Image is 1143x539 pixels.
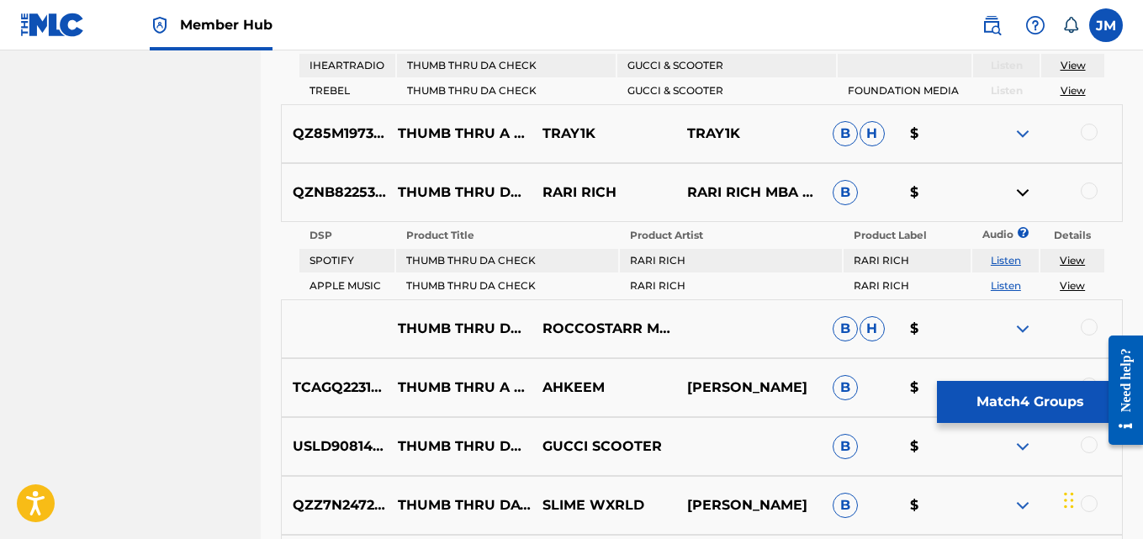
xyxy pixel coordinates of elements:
p: $ [899,124,977,144]
p: $ [899,378,977,398]
p: SLIME WXRLD [532,495,676,515]
p: Listen [973,58,1040,73]
img: MLC Logo [20,13,85,37]
p: $ [899,436,977,457]
td: THUMB THRU DA CHECK [397,79,616,103]
td: THUMB THRU DA CHECK [396,274,618,298]
div: User Menu [1089,8,1123,42]
th: Product Artist [620,224,842,247]
p: [PERSON_NAME] [676,378,821,398]
p: THUMB THRU DAT CHECK [387,495,532,515]
span: ? [1023,227,1024,238]
p: AHKEEM [532,378,676,398]
th: Details [1040,224,1104,247]
span: H [860,121,885,146]
p: QZZ7N2472626 [282,495,387,515]
p: [PERSON_NAME] [676,495,821,515]
div: Drag [1064,475,1074,526]
span: H [860,316,885,341]
p: Audio [972,227,992,242]
p: RARI RICH [532,182,676,203]
td: GUCCI & SCOOTER [617,79,836,103]
p: RARI RICH MBA PATRON [676,182,821,203]
td: RARI RICH [844,274,971,298]
p: $ [899,182,977,203]
div: Notifications [1062,17,1079,34]
p: THUMB THRU A CHECK [387,378,532,398]
td: SPOTIFY [299,249,394,272]
td: RARI RICH [620,274,842,298]
span: B [833,434,858,459]
img: expand [1013,495,1033,515]
a: View [1060,254,1085,267]
div: Help [1019,8,1052,42]
p: USLD90814855 [282,436,387,457]
th: Product Label [844,224,971,247]
p: $ [899,319,977,339]
p: THUMB THRU DA CHECK [387,182,532,203]
p: TRAY1K [532,124,676,144]
span: B [833,180,858,205]
span: B [833,121,858,146]
td: RARI RICH [620,249,842,272]
img: contract [1013,182,1033,203]
p: QZ85M1973035 [282,124,387,144]
img: expand [1013,436,1033,457]
p: GUCCI SCOOTER [532,436,676,457]
iframe: Chat Widget [1059,458,1143,539]
th: Product Title [396,224,618,247]
p: ROCCOSTARR MAZZI [532,319,676,339]
td: IHEARTRADIO [299,54,395,77]
span: B [833,316,858,341]
button: Match4 Groups [937,381,1123,423]
p: QZNB82253557 [282,182,387,203]
p: THUMB THRU DA CHECK [387,436,532,457]
img: search [982,15,1002,35]
span: B [833,493,858,518]
iframe: Resource Center [1096,322,1143,457]
td: RARI RICH [844,249,971,272]
a: View [1060,279,1085,292]
p: TRAY1K [676,124,821,144]
a: Public Search [975,8,1008,42]
td: FOUNDATION MEDIA [838,79,971,103]
a: Listen [991,254,1021,267]
td: APPLE MUSIC [299,274,394,298]
span: B [833,375,858,400]
img: expand [1013,124,1033,144]
a: View [1061,84,1086,97]
p: THUMB THRU DA CHECK [387,319,532,339]
p: Listen [973,83,1040,98]
a: Listen [991,279,1021,292]
p: TCAGQ2231406 [282,378,387,398]
img: Top Rightsholder [150,15,170,35]
img: help [1025,15,1045,35]
td: TREBEL [299,79,395,103]
img: expand [1013,378,1033,398]
p: $ [899,495,977,515]
span: Member Hub [180,15,273,34]
td: THUMB THRU DA CHECK [396,249,618,272]
p: THUMB THRU A CHECK [387,124,532,144]
a: View [1061,59,1086,71]
td: THUMB THRU DA CHECK [397,54,616,77]
td: GUCCI & SCOOTER [617,54,836,77]
img: expand [1013,319,1033,339]
th: DSP [299,224,394,247]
